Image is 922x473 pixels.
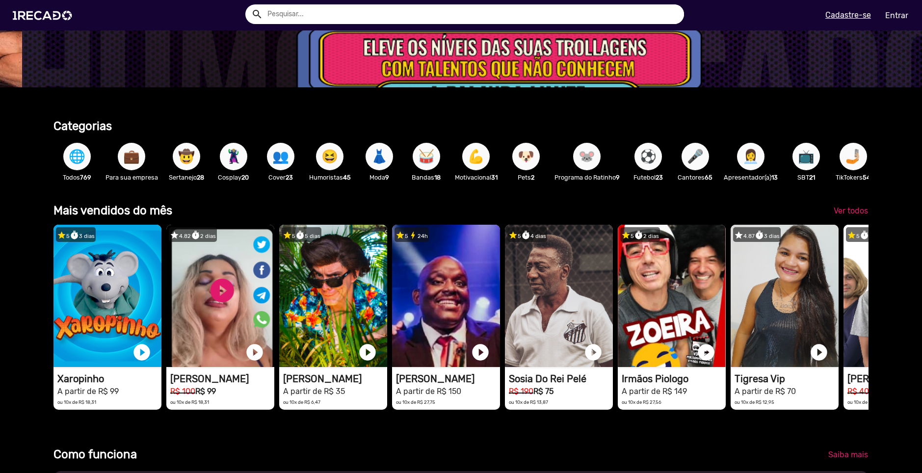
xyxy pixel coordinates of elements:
h1: [PERSON_NAME] [396,373,500,385]
button: 🐶 [512,143,540,170]
b: 54 [863,174,870,181]
small: ou 10x de R$ 12,95 [735,399,774,405]
p: Cantores [677,173,714,182]
button: 👩‍💼 [737,143,764,170]
a: play_circle_filled [471,342,490,362]
b: 13 [771,174,778,181]
a: play_circle_filled [809,342,829,362]
span: 🐭 [579,143,595,170]
span: ⚽ [640,143,657,170]
b: 23 [656,174,663,181]
span: 🦹🏼‍♀️ [225,143,242,170]
small: ou 10x de R$ 18,31 [170,399,209,405]
a: play_circle_filled [245,342,264,362]
small: ou 10x de R$ 3,70 [847,399,885,405]
small: R$ 40 [847,387,869,396]
span: 👗 [371,143,388,170]
span: Ver todos [834,206,868,215]
p: Para sua empresa [105,173,158,182]
button: 🥁 [413,143,440,170]
b: 65 [705,174,712,181]
h1: Sosia Do Rei Pelé [509,373,613,385]
p: Sertanejo [168,173,205,182]
a: play_circle_filled [358,342,377,362]
p: Humoristas [309,173,351,182]
span: 🌐 [69,143,85,170]
span: 📺 [798,143,815,170]
video: 1RECADO vídeos dedicados para fãs e empresas [731,225,839,367]
p: Bandas [408,173,445,182]
span: 👥 [272,143,289,170]
b: R$ 75 [533,387,553,396]
button: 💼 [118,143,145,170]
span: 💼 [123,143,140,170]
a: play_circle_filled [696,342,716,362]
a: Saiba mais [820,446,876,464]
a: play_circle_filled [583,342,603,362]
button: 👗 [366,143,393,170]
h1: Tigresa Vip [735,373,839,385]
p: Programa do Ratinho [554,173,620,182]
button: 🤳🏼 [840,143,867,170]
a: Entrar [879,7,915,24]
b: 21 [809,174,815,181]
h1: Xaropinho [57,373,161,385]
button: 👥 [267,143,294,170]
p: Motivacional [455,173,498,182]
h1: [PERSON_NAME] [170,373,274,385]
video: 1RECADO vídeos dedicados para fãs e empresas [392,225,500,367]
button: ⚽ [634,143,662,170]
p: Cosplay [215,173,252,182]
button: 🌐 [63,143,91,170]
small: R$ 190 [509,387,533,396]
button: 📺 [792,143,820,170]
span: 🥁 [418,143,435,170]
button: Example home icon [248,5,265,22]
p: SBT [788,173,825,182]
span: Saiba mais [828,450,868,459]
button: 🦹🏼‍♀️ [220,143,247,170]
p: Apresentador(a) [724,173,778,182]
input: Pesquisar... [260,4,685,24]
video: 1RECADO vídeos dedicados para fãs e empresas [53,225,161,367]
small: A partir de R$ 70 [735,387,796,396]
p: Futebol [630,173,667,182]
button: 🐭 [573,143,601,170]
a: play_circle_filled [132,342,152,362]
b: R$ 99 [195,387,216,396]
p: Todos [58,173,96,182]
video: 1RECADO vídeos dedicados para fãs e empresas [505,225,613,367]
p: Cover [262,173,299,182]
small: A partir de R$ 149 [622,387,687,396]
p: TikTokers [835,173,872,182]
span: 💪 [468,143,484,170]
b: 45 [343,174,351,181]
h1: [PERSON_NAME] [283,373,387,385]
small: R$ 100 [170,387,195,396]
button: 😆 [316,143,343,170]
small: ou 10x de R$ 6,47 [283,399,320,405]
b: 28 [197,174,204,181]
b: 23 [286,174,293,181]
small: ou 10x de R$ 27,75 [396,399,435,405]
button: 💪 [462,143,490,170]
small: A partir de R$ 99 [57,387,119,396]
p: Moda [361,173,398,182]
video: 1RECADO vídeos dedicados para fãs e empresas [279,225,387,367]
b: Mais vendidos do mês [53,204,172,217]
span: 🤳🏼 [845,143,862,170]
small: ou 10x de R$ 27,56 [622,399,661,405]
b: 9 [616,174,620,181]
button: 🎤 [682,143,709,170]
small: A partir de R$ 35 [283,387,345,396]
p: Pets [507,173,545,182]
b: 31 [491,174,498,181]
u: Cadastre-se [825,10,871,20]
h1: Irmãos Piologo [622,373,726,385]
small: ou 10x de R$ 13,87 [509,399,548,405]
button: 🤠 [173,143,200,170]
mat-icon: Example home icon [251,8,263,20]
b: 2 [531,174,534,181]
span: 🤠 [178,143,195,170]
video: 1RECADO vídeos dedicados para fãs e empresas [618,225,726,367]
